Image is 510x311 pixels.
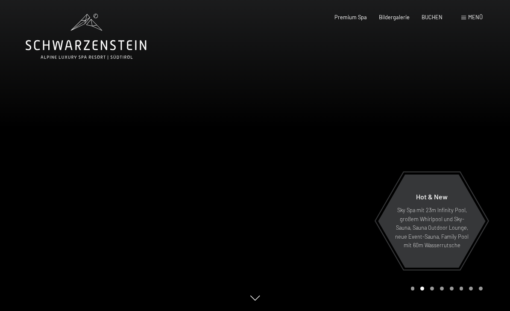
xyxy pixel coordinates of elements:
[440,287,444,290] div: Carousel Page 4
[411,287,415,290] div: Carousel Page 1
[468,14,483,21] span: Menü
[379,14,410,21] a: Bildergalerie
[408,287,483,290] div: Carousel Pagination
[479,287,483,290] div: Carousel Page 8
[460,287,463,290] div: Carousel Page 6
[422,14,443,21] a: BUCHEN
[395,206,469,249] p: Sky Spa mit 23m Infinity Pool, großem Whirlpool und Sky-Sauna, Sauna Outdoor Lounge, neue Event-S...
[450,287,454,290] div: Carousel Page 5
[420,287,424,290] div: Carousel Page 2 (Current Slide)
[378,174,486,268] a: Hot & New Sky Spa mit 23m Infinity Pool, großem Whirlpool und Sky-Sauna, Sauna Outdoor Lounge, ne...
[430,287,434,290] div: Carousel Page 3
[416,193,448,201] span: Hot & New
[469,287,473,290] div: Carousel Page 7
[334,14,367,21] a: Premium Spa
